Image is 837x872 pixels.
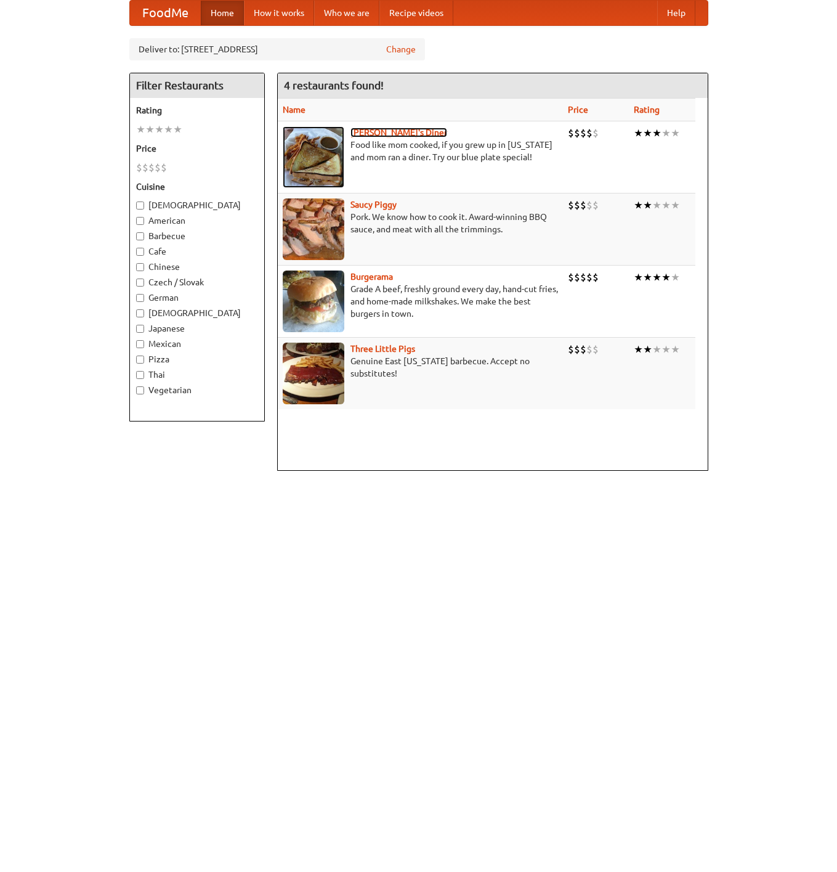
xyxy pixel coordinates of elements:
[129,38,425,60] div: Deliver to: [STREET_ADDRESS]
[201,1,244,25] a: Home
[136,276,258,288] label: Czech / Slovak
[350,272,393,282] a: Burgerama
[379,1,453,25] a: Recipe videos
[592,271,599,284] li: $
[136,279,144,287] input: Czech / Slovak
[592,198,599,212] li: $
[568,105,588,115] a: Price
[136,199,258,211] label: [DEMOGRAPHIC_DATA]
[652,126,661,140] li: ★
[136,338,258,350] label: Mexican
[136,181,258,193] h5: Cuisine
[592,126,599,140] li: $
[155,123,164,136] li: ★
[136,340,144,348] input: Mexican
[148,161,155,174] li: $
[283,271,344,332] img: burgerama.jpg
[568,343,574,356] li: $
[136,248,144,256] input: Cafe
[314,1,379,25] a: Who we are
[136,386,144,394] input: Vegetarian
[136,294,144,302] input: German
[568,271,574,284] li: $
[136,353,258,365] label: Pizza
[634,343,643,356] li: ★
[592,343,599,356] li: $
[671,271,680,284] li: ★
[634,198,643,212] li: ★
[580,126,586,140] li: $
[661,271,671,284] li: ★
[283,283,558,320] p: Grade A beef, freshly ground every day, hand-cut fries, and home-made milkshakes. We make the bes...
[350,344,415,354] b: Three Little Pigs
[643,343,652,356] li: ★
[574,126,580,140] li: $
[136,322,258,335] label: Japanese
[145,123,155,136] li: ★
[671,126,680,140] li: ★
[136,230,258,242] label: Barbecue
[136,123,145,136] li: ★
[136,325,144,333] input: Japanese
[568,198,574,212] li: $
[173,123,182,136] li: ★
[586,126,592,140] li: $
[136,232,144,240] input: Barbecue
[136,356,144,364] input: Pizza
[136,261,258,273] label: Chinese
[661,126,671,140] li: ★
[580,271,586,284] li: $
[574,198,580,212] li: $
[580,343,586,356] li: $
[643,126,652,140] li: ★
[136,161,142,174] li: $
[136,307,258,319] label: [DEMOGRAPHIC_DATA]
[283,126,344,188] img: sallys.jpg
[580,198,586,212] li: $
[634,271,643,284] li: ★
[136,263,144,271] input: Chinese
[568,126,574,140] li: $
[634,105,660,115] a: Rating
[643,198,652,212] li: ★
[350,200,397,210] a: Saucy Piggy
[136,104,258,116] h5: Rating
[283,355,558,380] p: Genuine East [US_STATE] barbecue. Accept no substitutes!
[136,371,144,379] input: Thai
[661,198,671,212] li: ★
[586,198,592,212] li: $
[661,343,671,356] li: ★
[643,271,652,284] li: ★
[164,123,173,136] li: ★
[130,1,201,25] a: FoodMe
[652,343,661,356] li: ★
[161,161,167,174] li: $
[136,142,258,155] h5: Price
[244,1,314,25] a: How it works
[586,271,592,284] li: $
[136,309,144,317] input: [DEMOGRAPHIC_DATA]
[386,43,416,55] a: Change
[284,79,384,91] ng-pluralize: 4 restaurants found!
[652,271,661,284] li: ★
[136,202,144,210] input: [DEMOGRAPHIC_DATA]
[130,73,264,98] h4: Filter Restaurants
[155,161,161,174] li: $
[283,198,344,260] img: saucy.jpg
[574,271,580,284] li: $
[136,245,258,258] label: Cafe
[136,214,258,227] label: American
[652,198,661,212] li: ★
[283,139,558,163] p: Food like mom cooked, if you grew up in [US_STATE] and mom ran a diner. Try our blue plate special!
[136,384,258,396] label: Vegetarian
[350,128,447,137] a: [PERSON_NAME]'s Diner
[574,343,580,356] li: $
[671,198,680,212] li: ★
[671,343,680,356] li: ★
[283,211,558,235] p: Pork. We know how to cook it. Award-winning BBQ sauce, and meat with all the trimmings.
[634,126,643,140] li: ★
[136,369,258,381] label: Thai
